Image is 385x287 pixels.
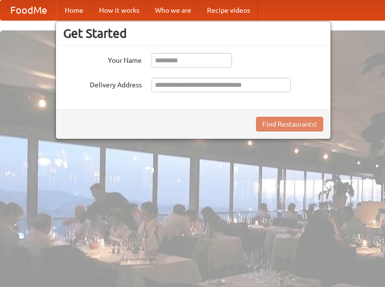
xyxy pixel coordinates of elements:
[57,0,91,20] a: Home
[63,53,142,65] label: Your Name
[199,0,258,20] a: Recipe videos
[91,0,147,20] a: How it works
[0,0,57,20] a: FoodMe
[63,78,142,90] label: Delivery Address
[63,26,323,41] h3: Get Started
[256,117,323,131] button: Find Restaurants!
[147,0,199,20] a: Who we are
